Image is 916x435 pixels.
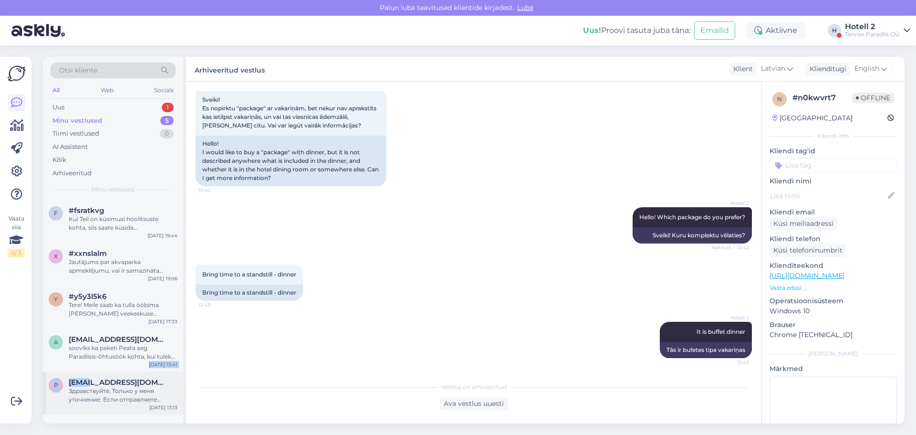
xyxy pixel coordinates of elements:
[806,64,846,74] div: Klienditugi
[747,22,805,39] div: Aktiivne
[828,24,841,37] div: H
[147,232,177,239] div: [DATE] 19:44
[69,344,177,361] div: sooviks ka paketi Peata aeg Paradiisis-õhtusöök kohta, kui tuleks täiskasvanu ja 2 last (13 ja 16...
[196,285,303,301] div: Bring time to a standstill - dinner
[69,301,177,318] div: Tere! Meile saab ka tulla ööbima [PERSON_NAME] veekeskuse külastuseta. Majutus [PERSON_NAME] 166 ...
[52,103,64,112] div: Uus
[54,210,58,217] span: f
[149,404,177,411] div: [DATE] 13:13
[770,320,897,330] p: Brauser
[770,306,897,316] p: Windows 10
[52,169,92,178] div: Arhiveeritud
[770,244,846,257] div: Küsi telefoninumbrit
[99,84,115,96] div: Web
[770,330,897,340] p: Chrome [TECHNICAL_ID]
[792,92,852,104] div: # n0kwvrt7
[770,132,897,140] div: Kliendi info
[196,136,386,186] div: Hello! I would like to buy a "package" with dinner, but it is not described anywhere what is incl...
[149,361,177,368] div: [DATE] 13:41
[160,129,174,138] div: 0
[54,296,58,303] span: y
[441,383,507,392] span: Vestlus on arhiveeritud
[69,335,168,344] span: annela.torokvei@mail.ee
[712,244,749,251] span: Nähtud ✓ 12:42
[198,301,234,308] span: 12:43
[59,65,97,75] span: Otsi kliente
[8,249,25,257] div: 0 / 3
[845,31,900,38] div: Tervise Paradiis OÜ
[69,249,107,258] span: #xxnslalm
[195,63,265,75] label: Arhiveeritud vestlus
[52,129,99,138] div: Tiimi vestlused
[770,350,897,358] div: [PERSON_NAME]
[202,96,378,129] span: Sveiki! Es nopirktu "package" ar vakariņām, bet nekur nav aprakstīts kas ietilpst vakariņās, un v...
[770,146,897,156] p: Kliendi tag'id
[852,93,894,103] span: Offline
[69,292,106,301] span: #y5y3l5k6
[69,378,168,387] span: plejada@list.ru
[713,359,749,366] span: 12:45
[52,142,88,152] div: AI Assistent
[8,214,25,257] div: Vaata siia
[770,176,897,186] p: Kliendi nimi
[160,116,174,126] div: 5
[845,23,900,31] div: Hotell 2
[54,382,58,389] span: p
[770,364,897,374] p: Märkmed
[694,21,735,40] button: Emailid
[583,26,601,35] b: Uus!
[729,64,753,74] div: Klient
[148,318,177,325] div: [DATE] 17:33
[770,271,844,280] a: [URL][DOMAIN_NAME]
[52,116,102,126] div: Minu vestlused
[770,207,897,217] p: Kliendi email
[697,328,745,335] span: It is buffet dinner
[54,253,58,260] span: x
[51,84,62,96] div: All
[770,191,886,201] input: Lisa nimi
[514,3,536,12] span: Luba
[440,397,508,410] div: Ava vestlus uuesti
[761,64,785,74] span: Latvian
[202,271,296,278] span: Bring time to a standstill - dinner
[198,187,234,194] span: 10:42
[639,213,745,221] span: Hello! Which package do you prefer?
[845,23,910,38] a: Hotell 2Tervise Paradiis OÜ
[152,84,176,96] div: Socials
[162,103,174,112] div: 1
[713,200,749,207] span: Hotell 2
[92,185,135,194] span: Minu vestlused
[770,284,897,292] p: Vaata edasi ...
[52,155,66,165] div: Kõik
[148,275,177,282] div: [DATE] 19:06
[660,342,752,358] div: Tās ir bufetes tipa vakariņas
[69,206,104,215] span: #fsratkvg
[770,234,897,244] p: Kliendi telefon
[777,95,782,103] span: n
[770,158,897,172] input: Lisa tag
[713,314,749,321] span: Hotell 2
[69,215,177,232] div: Kui Teil on küsimusi hoolitsuste kohta, siis saate küsida [PERSON_NAME] [EMAIL_ADDRESS][DOMAIN_NA...
[69,387,177,404] div: Здравствуйте. Только у меня уточнение. Если отправляете Омнивой, то по адресу: Linnamäe Maxima XX...
[772,113,853,123] div: [GEOGRAPHIC_DATA]
[54,339,58,346] span: a
[8,64,26,83] img: Askly Logo
[854,64,879,74] span: English
[770,296,897,306] p: Operatsioonisüsteem
[583,25,690,36] div: Proovi tasuta juba täna:
[770,217,837,230] div: Küsi meiliaadressi
[770,261,897,271] p: Klienditeekond
[633,227,752,244] div: Sveiki! Kuru komplektu vēlaties?
[69,258,177,275] div: Jautājums par akvaparka apmeklējumu. vai ir samazināta [PERSON_NAME] ierodas 1,5 stundu pirms tā ...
